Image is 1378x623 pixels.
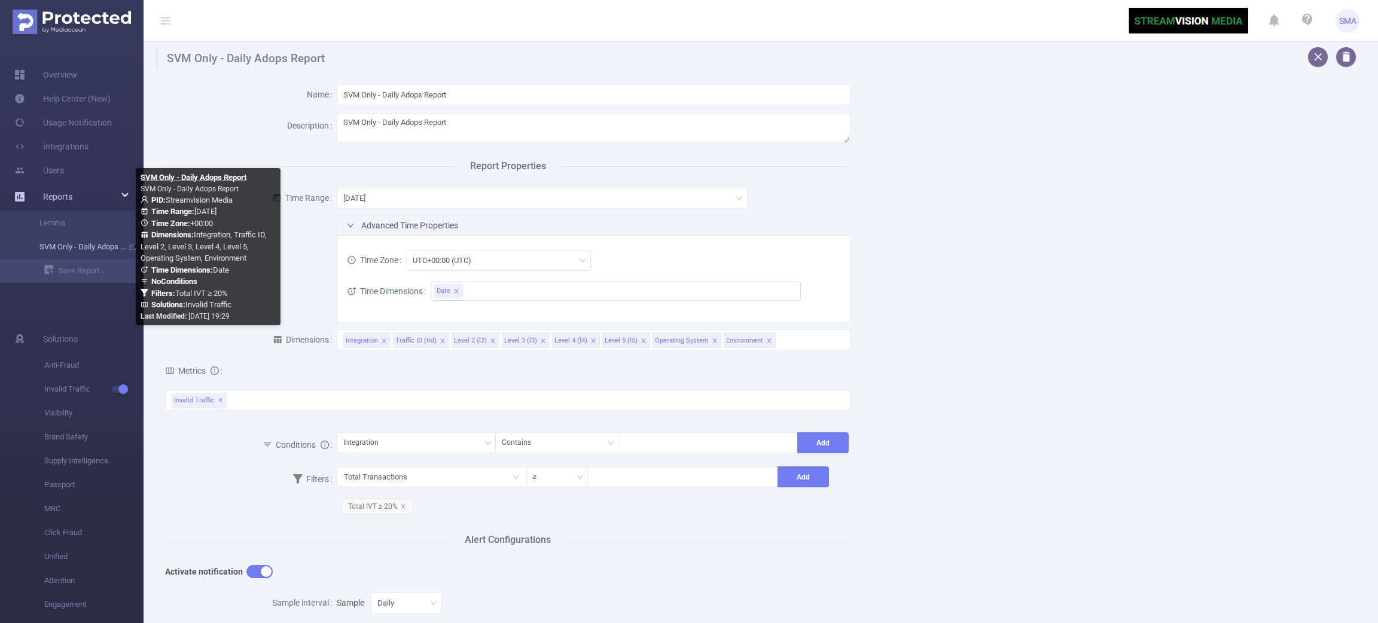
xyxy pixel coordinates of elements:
[287,121,337,130] label: Description
[736,195,743,203] i: icon: down
[141,312,187,320] b: Last Modified:
[13,10,131,34] img: Protected Media
[347,255,398,265] span: Time Zone
[577,474,584,482] i: icon: down
[151,265,213,274] b: Time Dimensions :
[44,353,144,377] span: Anti-Fraud
[430,600,437,608] i: icon: down
[272,598,329,607] span: Sample interval
[413,251,480,270] div: UTC+00:00 (UTC)
[337,591,851,615] div: Sample
[504,333,537,349] div: Level 3 (l3)
[484,439,492,448] i: icon: down
[43,327,78,351] span: Solutions
[44,449,144,473] span: Supply Intelligence
[14,63,77,87] a: Overview
[400,503,406,509] i: icon: close
[579,257,586,265] i: icon: down
[502,433,539,453] div: Contains
[151,289,175,298] b: Filters :
[151,300,185,309] b: Solutions :
[502,332,550,348] li: Level 3 (l3)
[712,338,718,345] i: icon: close
[346,333,378,349] div: Integration
[211,367,219,375] i: icon: info-circle
[440,338,446,345] i: icon: close
[337,114,851,143] textarea: SVM Only - Daily Adops Report
[141,185,239,193] span: SVM Only - Daily Adops Report
[381,338,387,345] i: icon: close
[540,338,546,345] i: icon: close
[465,284,467,298] input: filter select
[766,338,772,345] i: icon: close
[44,545,144,569] span: Unified
[14,158,64,182] a: Users
[343,433,387,453] div: Integration
[276,440,329,450] span: Conditions
[437,285,450,298] span: Date
[24,211,129,235] a: Lemma
[44,569,144,593] span: Attention
[607,439,614,448] i: icon: down
[14,87,111,111] a: Help Center (New)
[726,333,763,349] div: Environment
[141,196,267,310] span: Streamvision Media [DATE] +00:00
[454,333,487,349] div: Level 2 (l2)
[44,521,144,545] span: Click Fraud
[450,533,565,547] span: Alert Configurations
[453,288,459,295] i: icon: close
[797,432,849,453] button: Add
[273,335,329,344] span: Dimensions
[151,300,231,309] span: Invalid Traffic
[337,215,850,236] div: icon: rightAdvanced Time Properties
[14,111,112,135] a: Usage Notification
[151,289,228,298] span: Total IVT ≥ 20%
[165,567,243,576] b: Activate notification
[554,333,587,349] div: Level 4 (l4)
[44,473,144,497] span: Passport
[778,466,829,487] button: Add
[377,593,403,613] div: Daily
[724,332,776,348] li: Environment
[141,230,267,262] span: Integration, Traffic ID, Level 2, Level 3, Level 4, Level 5, Operating System, Environment
[307,90,337,99] label: Name
[272,193,329,203] span: Time Range
[44,497,144,521] span: MRC
[552,332,600,348] li: Level 4 (l4)
[44,401,144,425] span: Visibility
[342,499,414,514] span: Total IVT ≥ 20%
[141,173,246,182] b: SVM Only - Daily Adops Report
[605,333,638,349] div: Level 5 (l5)
[141,196,151,203] i: icon: user
[641,338,647,345] i: icon: close
[490,338,496,345] i: icon: close
[533,467,545,487] div: ≥
[14,135,89,158] a: Integrations
[452,332,499,348] li: Level 2 (l2)
[43,185,72,209] a: Reports
[347,222,354,229] i: icon: right
[343,332,391,348] li: Integration
[393,332,449,348] li: Traffic ID (tid)
[321,441,329,449] i: icon: info-circle
[395,333,437,349] div: Traffic ID (tid)
[151,196,166,204] b: PID:
[347,286,423,296] span: Time Dimensions
[151,219,190,228] b: Time Zone:
[434,284,463,298] li: Date
[590,338,596,345] i: icon: close
[172,393,227,408] span: Invalid Traffic
[655,333,709,349] div: Operating System
[218,393,223,408] span: ✕
[151,230,194,239] b: Dimensions :
[151,265,229,274] span: Date
[24,235,129,259] a: SVM Only - Daily Adops Report
[43,192,72,201] span: Reports
[456,159,560,173] span: Report Properties
[141,312,230,320] span: [DATE] 19:29
[151,207,194,216] b: Time Range:
[151,277,197,286] b: No Conditions
[1339,9,1356,33] span: SMA
[165,366,206,375] span: Metrics
[653,332,721,348] li: Operating System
